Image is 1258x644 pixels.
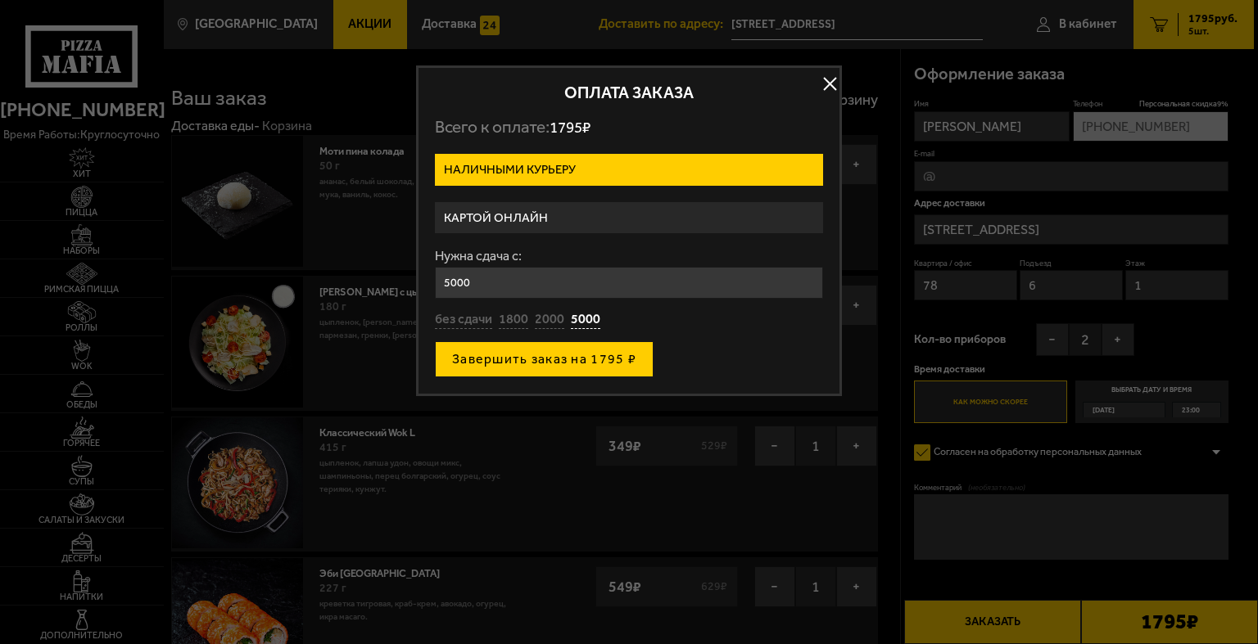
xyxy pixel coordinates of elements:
h2: Оплата заказа [435,84,823,101]
button: 5000 [571,311,600,329]
span: 1795 ₽ [550,118,591,137]
button: 2000 [535,311,564,329]
label: Картой онлайн [435,202,823,234]
label: Наличными курьеру [435,154,823,186]
p: Всего к оплате: [435,117,823,137]
button: 1800 [499,311,528,329]
button: без сдачи [435,311,492,329]
label: Нужна сдача с: [435,250,823,263]
button: Завершить заказ на 1795 ₽ [435,341,654,377]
